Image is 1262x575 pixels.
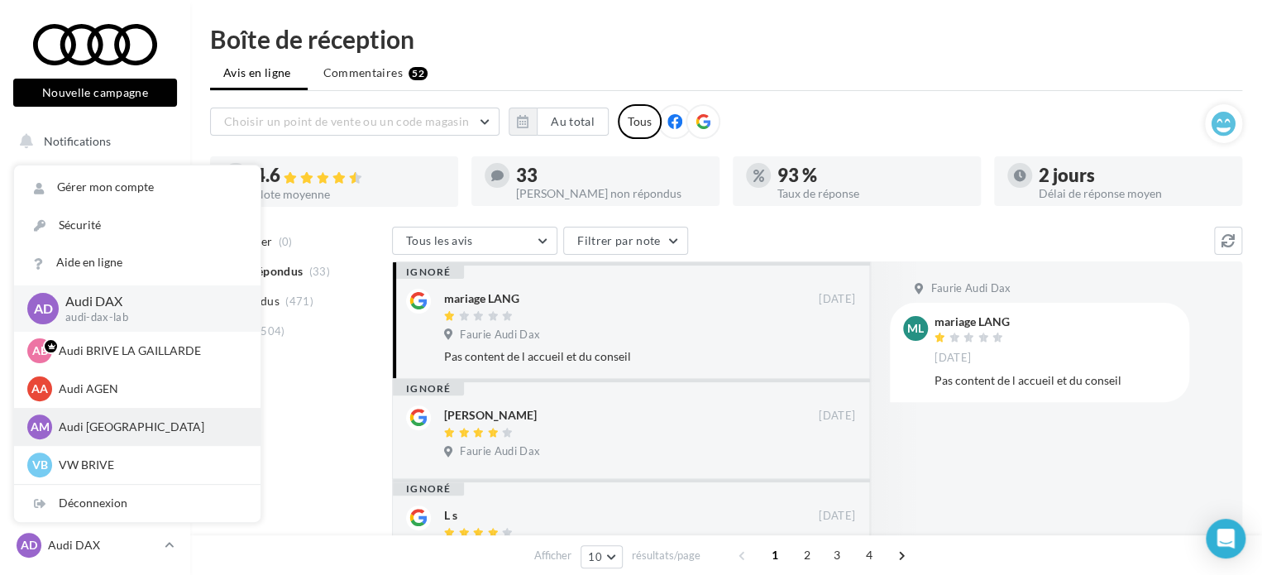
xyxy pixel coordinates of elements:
p: Audi [GEOGRAPHIC_DATA] [59,419,241,435]
button: Tous les avis [392,227,557,255]
a: Gérer mon compte [14,169,261,206]
span: [DATE] [819,409,855,424]
div: mariage LANG [444,290,519,307]
div: ignoré [393,266,464,279]
div: [PERSON_NAME] non répondus [516,188,706,199]
span: Faurie Audi Dax [460,328,540,343]
span: 10 [588,550,602,563]
span: 4 [856,542,882,568]
div: L s [444,507,457,524]
span: (0) [279,235,293,248]
div: 33 [516,166,706,184]
div: ignoré [393,482,464,496]
div: 52 [409,67,428,80]
p: Audi AGEN [59,381,241,397]
div: Délai de réponse moyen [1039,188,1229,199]
span: [DATE] [935,351,971,366]
p: audi-dax-lab [65,310,234,325]
div: Open Intercom Messenger [1206,519,1245,558]
span: Afficher [534,548,571,563]
span: AM [31,419,50,435]
span: Tous les avis [406,233,473,247]
div: [PERSON_NAME] [444,407,537,424]
a: Boîte de réception52 [10,206,180,242]
span: (504) [257,324,285,338]
span: 3 [824,542,850,568]
a: Visibilité en ligne [10,249,180,284]
div: Déconnexion [14,485,261,522]
a: PLV et print personnalisable [10,372,180,421]
div: Tous [618,104,662,139]
div: 2 jours [1039,166,1229,184]
div: Taux de réponse [777,188,968,199]
button: Au total [509,108,609,136]
a: AD Audi DAX [13,529,177,561]
button: Notifications [10,124,174,159]
button: Choisir un point de vente ou un code magasin [210,108,500,136]
div: Boîte de réception [210,26,1242,51]
span: (471) [285,295,313,308]
a: Campagnes [10,290,180,325]
a: Aide en ligne [14,244,261,281]
span: mL [907,320,924,337]
span: AB [32,343,48,359]
span: Notifications [44,134,111,148]
span: résultats/page [632,548,700,563]
button: Nouvelle campagne [13,79,177,107]
span: 2 [794,542,820,568]
p: Audi BRIVE LA GAILLARDE [59,343,241,359]
p: Audi DAX [65,292,234,311]
div: 93 % [777,166,968,184]
span: [DATE] [819,292,855,307]
span: AD [34,299,53,318]
div: Pas content de l accueil et du conseil [444,348,855,365]
div: Note moyenne [255,189,445,200]
span: AA [31,381,48,397]
span: Commentaires [323,65,403,81]
button: 10 [581,545,623,568]
span: [DATE] [819,509,855,524]
div: 4.6 [255,166,445,185]
span: AD [21,537,37,553]
span: VB [32,457,48,473]
span: Choisir un point de vente ou un code magasin [224,114,469,128]
span: Faurie Audi Dax [930,281,1011,296]
a: Sécurité [14,207,261,244]
span: Faurie Audi Dax [460,444,540,459]
button: Filtrer par note [563,227,688,255]
a: Médiathèque [10,331,180,366]
button: Au total [537,108,609,136]
div: Pas content de l accueil et du conseil [935,372,1176,389]
p: Audi DAX [48,537,158,553]
span: 1 [762,542,788,568]
div: ignoré [393,382,464,395]
a: Opérations [10,165,180,200]
div: mariage LANG [935,316,1010,328]
p: VW BRIVE [59,457,241,473]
